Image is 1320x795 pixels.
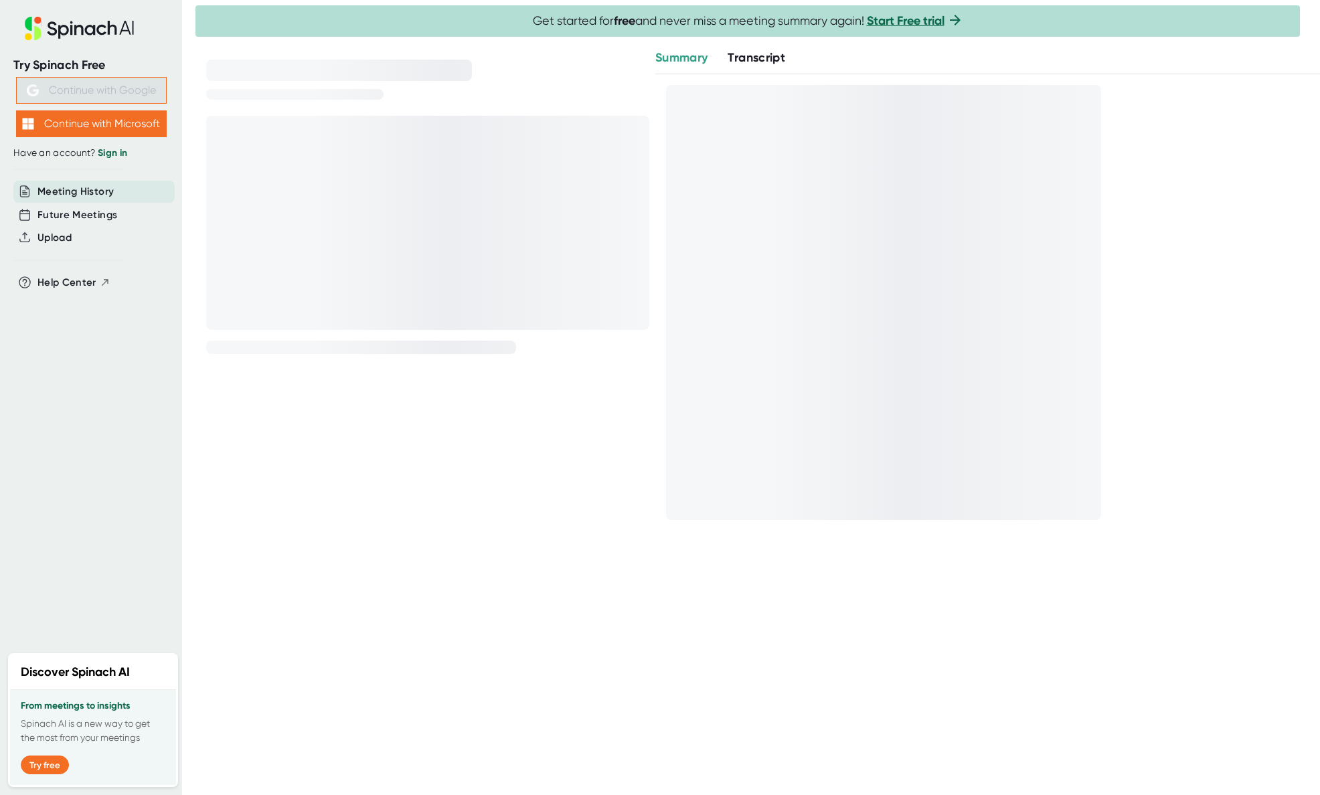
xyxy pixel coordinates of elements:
button: Help Center [37,275,110,290]
span: Help Center [37,275,96,290]
img: Aehbyd4JwY73AAAAAElFTkSuQmCC [27,84,39,96]
a: Start Free trial [867,13,944,28]
h2: Discover Spinach AI [21,663,130,681]
button: Try free [21,756,69,774]
button: Upload [37,230,72,246]
div: Try Spinach Free [13,58,169,73]
p: Spinach AI is a new way to get the most from your meetings [21,717,165,745]
h3: From meetings to insights [21,701,165,711]
span: Get started for and never miss a meeting summary again! [533,13,963,29]
button: Continue with Google [16,77,167,104]
button: Summary [655,49,708,67]
a: Sign in [98,147,127,159]
button: Future Meetings [37,207,117,223]
b: free [614,13,635,28]
button: Meeting History [37,184,114,199]
span: Summary [655,50,708,65]
span: Transcript [728,50,785,65]
div: Have an account? [13,147,169,159]
button: Transcript [728,49,785,67]
button: Continue with Microsoft [16,110,167,137]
